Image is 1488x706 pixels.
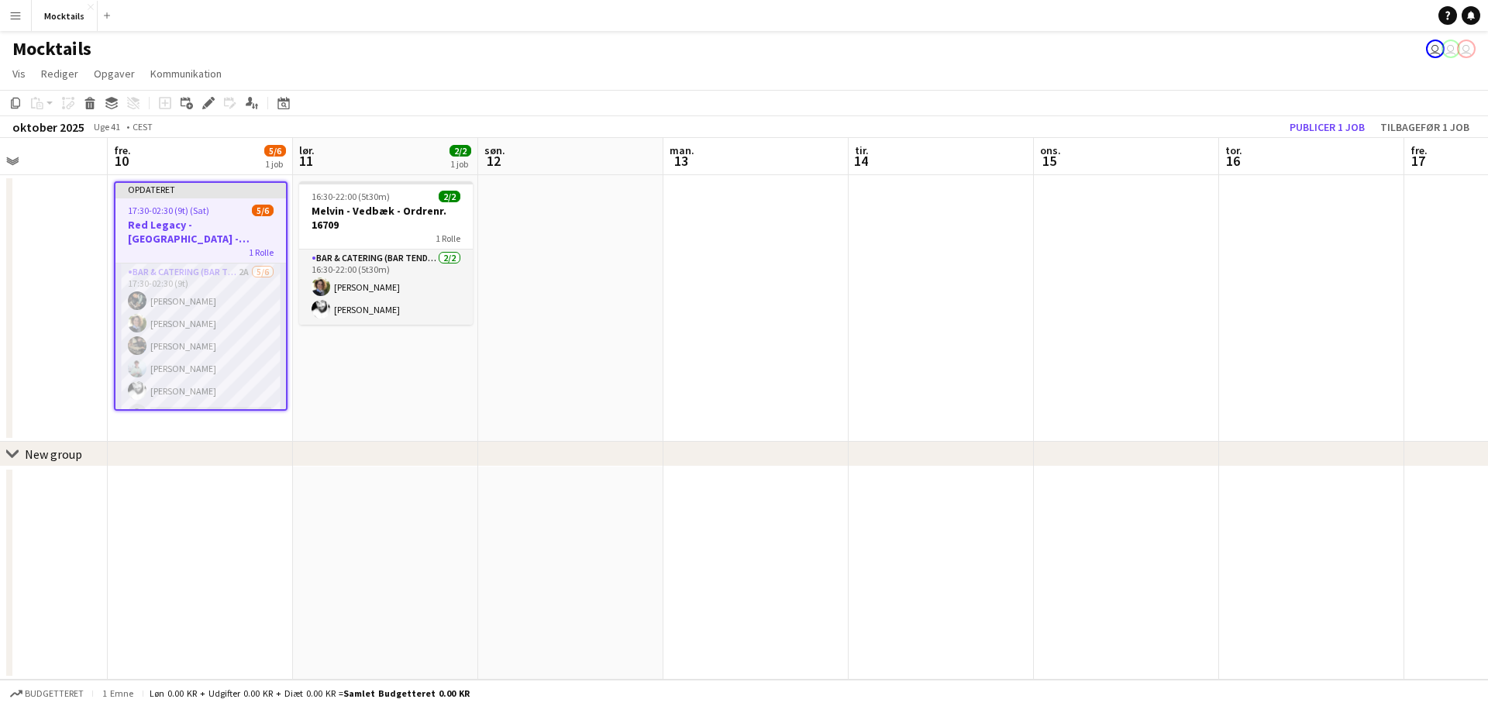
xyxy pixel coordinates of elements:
[1441,40,1460,58] app-user-avatar: Hektor Pantas
[32,1,98,31] button: Mocktails
[133,121,153,133] div: CEST
[25,688,84,699] span: Budgetteret
[88,121,126,133] span: Uge 41
[343,687,470,699] span: Samlet budgetteret 0.00 KR
[94,67,135,81] span: Opgaver
[150,67,222,81] span: Kommunikation
[150,687,470,699] div: Løn 0.00 KR + Udgifter 0.00 KR + Diæt 0.00 KR =
[6,64,32,84] a: Vis
[1426,40,1445,58] app-user-avatar: Sebastian Lysholt Skjold
[1457,40,1476,58] app-user-avatar: Hektor Pantas
[12,119,84,135] div: oktober 2025
[8,685,86,702] button: Budgetteret
[144,64,228,84] a: Kommunikation
[12,67,26,81] span: Vis
[1283,117,1371,137] button: Publicer 1 job
[35,64,84,84] a: Rediger
[88,64,141,84] a: Opgaver
[12,37,91,60] h1: Mocktails
[99,687,136,699] span: 1 emne
[25,446,82,462] div: New group
[41,67,78,81] span: Rediger
[1374,117,1476,137] button: Tilbagefør 1 job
